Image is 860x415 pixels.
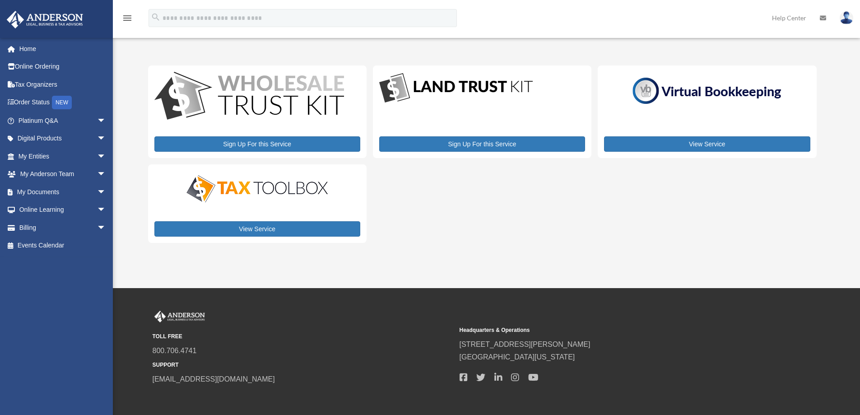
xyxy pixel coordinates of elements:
img: WS-Trust-Kit-lgo-1.jpg [154,72,344,122]
a: My Entitiesarrow_drop_down [6,147,120,165]
img: User Pic [840,11,853,24]
a: Online Ordering [6,58,120,76]
span: arrow_drop_down [97,147,115,166]
a: Sign Up For this Service [379,136,585,152]
i: menu [122,13,133,23]
span: arrow_drop_down [97,130,115,148]
a: Events Calendar [6,237,120,255]
a: menu [122,16,133,23]
a: Tax Organizers [6,75,120,93]
a: [EMAIL_ADDRESS][DOMAIN_NAME] [153,375,275,383]
a: Platinum Q&Aarrow_drop_down [6,112,120,130]
a: My Anderson Teamarrow_drop_down [6,165,120,183]
a: Billingarrow_drop_down [6,219,120,237]
span: arrow_drop_down [97,112,115,130]
small: TOLL FREE [153,332,453,341]
a: View Service [604,136,810,152]
a: 800.706.4741 [153,347,197,354]
a: View Service [154,221,360,237]
a: [GEOGRAPHIC_DATA][US_STATE] [460,353,575,361]
a: Online Learningarrow_drop_down [6,201,120,219]
small: Headquarters & Operations [460,326,760,335]
a: Sign Up For this Service [154,136,360,152]
img: Anderson Advisors Platinum Portal [4,11,86,28]
a: My Documentsarrow_drop_down [6,183,120,201]
a: Digital Productsarrow_drop_down [6,130,115,148]
i: search [151,12,161,22]
span: arrow_drop_down [97,201,115,219]
img: Anderson Advisors Platinum Portal [153,311,207,322]
div: NEW [52,96,72,109]
img: LandTrust_lgo-1.jpg [379,72,533,105]
small: SUPPORT [153,360,453,370]
a: [STREET_ADDRESS][PERSON_NAME] [460,340,590,348]
span: arrow_drop_down [97,183,115,201]
span: arrow_drop_down [97,165,115,184]
span: arrow_drop_down [97,219,115,237]
a: Home [6,40,120,58]
a: Order StatusNEW [6,93,120,112]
